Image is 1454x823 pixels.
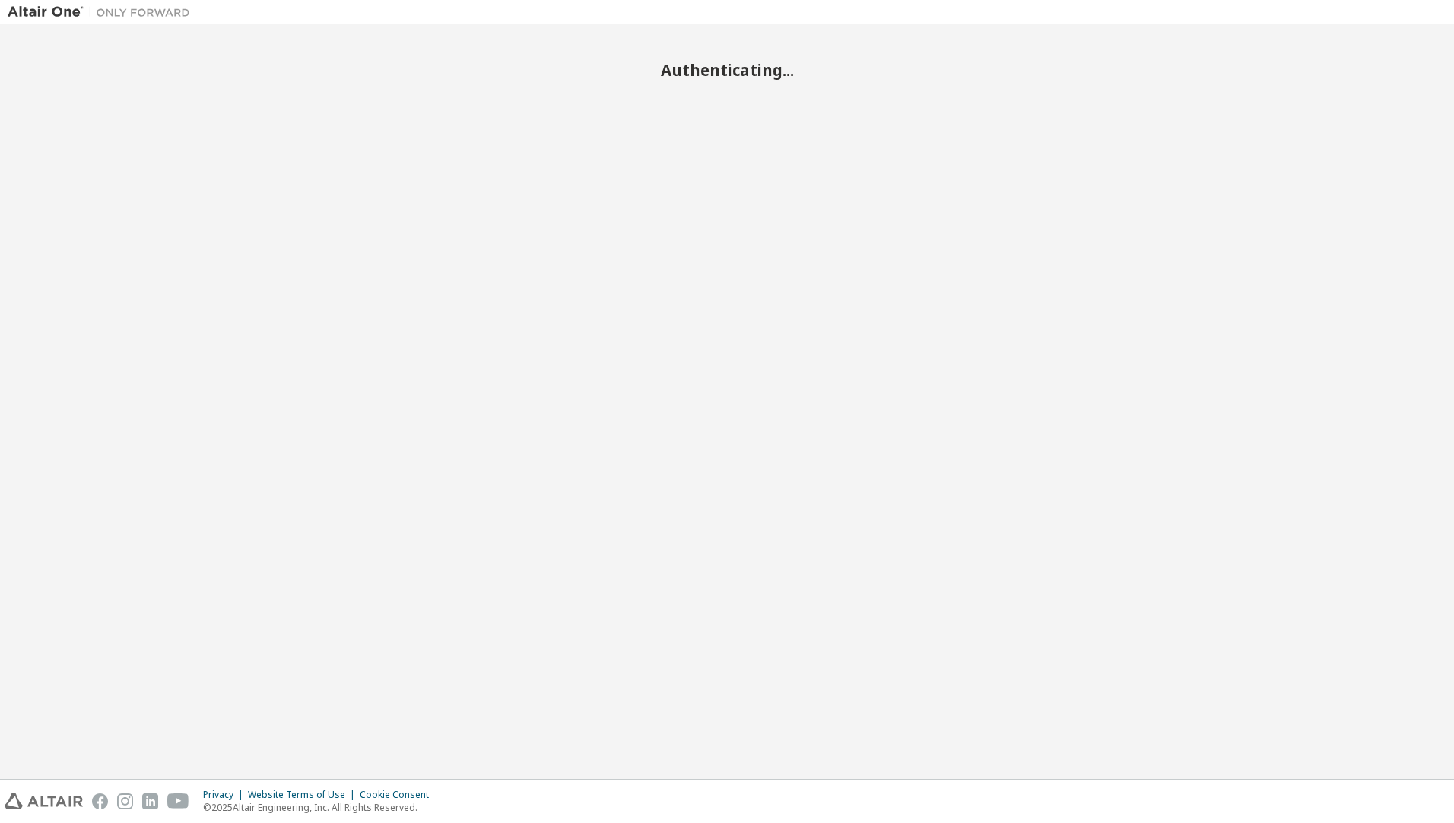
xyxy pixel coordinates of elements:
p: © 2025 Altair Engineering, Inc. All Rights Reserved. [203,801,438,814]
img: instagram.svg [117,793,133,809]
div: Privacy [203,789,248,801]
img: facebook.svg [92,793,108,809]
div: Website Terms of Use [248,789,360,801]
img: youtube.svg [167,793,189,809]
h2: Authenticating... [8,60,1446,80]
img: linkedin.svg [142,793,158,809]
div: Cookie Consent [360,789,438,801]
img: altair_logo.svg [5,793,83,809]
img: Altair One [8,5,198,20]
